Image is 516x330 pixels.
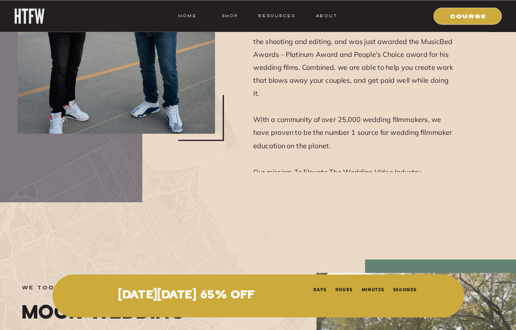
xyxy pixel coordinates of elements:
[335,286,353,292] li: Hours
[256,12,296,20] a: resources
[362,286,385,292] li: Minutes
[213,12,247,20] a: shop
[439,12,497,20] a: COURSE
[22,286,195,292] a: we took it to the next level
[393,286,417,292] li: Seconds
[313,286,326,292] li: Days
[72,289,301,303] p: [DATE][DATE] 65% OFF
[315,12,337,20] a: ABOUT
[179,12,197,20] a: HOME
